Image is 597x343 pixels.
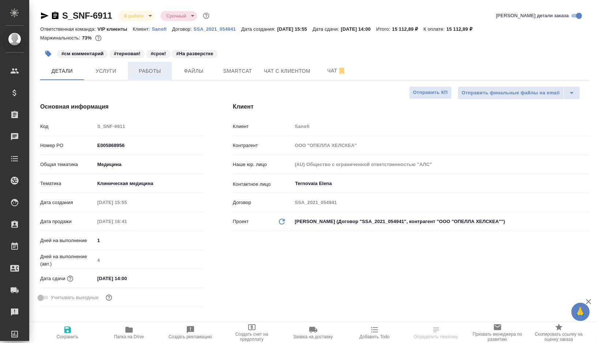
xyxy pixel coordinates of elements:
[528,323,590,343] button: Скопировать ссылку на оценку заказа
[61,50,103,57] p: #см комментарий
[376,26,392,32] p: Итого:
[233,199,292,206] p: Договор
[292,121,589,132] input: Пустое поле
[233,161,292,168] p: Наше юр. лицо
[40,102,204,111] h4: Основная информация
[51,294,99,301] span: Учитывать выходные
[95,273,159,284] input: ✎ Введи что-нибудь
[40,46,56,62] button: Добавить тэг
[37,323,98,343] button: Сохранить
[95,197,159,208] input: Пустое поле
[94,33,103,43] button: 3425.12 RUB;
[40,199,95,206] p: Дата создания
[57,334,79,339] span: Сохранить
[319,66,354,75] span: Чат
[118,11,155,21] div: В работе
[220,67,255,76] span: Smartcat
[446,26,478,32] p: 15 112,89 ₽
[424,26,447,32] p: К оплате:
[241,26,277,32] p: Дата создания:
[40,161,95,168] p: Общая тематика
[344,323,405,343] button: Добавить Todo
[496,12,569,19] span: [PERSON_NAME] детали заказа
[40,180,95,187] p: Тематика
[292,140,589,151] input: Пустое поле
[95,177,204,190] div: Клиническая медицина
[409,86,452,99] button: Отправить КП
[104,293,114,302] button: Выбери, если сб и вс нужно считать рабочими днями для выполнения заказа.
[95,216,159,227] input: Пустое поле
[226,332,278,342] span: Создать счет на предоплату
[392,26,424,32] p: 15 112,89 ₽
[160,323,221,343] button: Создать рекламацию
[233,181,292,188] p: Контактное лицо
[233,123,292,130] p: Клиент
[152,26,172,32] a: Sanofi
[56,50,109,56] span: см комментарий
[341,26,377,32] p: [DATE] 14:00
[233,218,249,225] p: Проект
[40,35,82,41] p: Маржинальность:
[40,218,95,225] p: Дата продажи
[40,253,95,268] p: Дней на выполнение (авт.)
[40,26,98,32] p: Ответственная команда:
[176,67,211,76] span: Файлы
[95,140,204,151] input: ✎ Введи что-нибудь
[292,197,589,208] input: Пустое поле
[571,303,590,321] button: 🙏
[160,11,197,21] div: В работе
[176,50,213,57] p: #На разверстке
[193,26,241,32] a: SSA_2021_054941
[292,215,589,228] div: [PERSON_NAME] (Договор "SSA_2021_054941", контрагент "ООО "ОПЕЛЛА ХЕЛСКЕА"")
[277,26,313,32] p: [DATE] 15:55
[109,50,146,56] span: терновая!
[233,102,589,111] h4: Клиент
[133,26,152,32] p: Клиент:
[405,323,467,343] button: Определить тематику
[114,50,140,57] p: #терновая!
[293,334,333,339] span: Заявка на доставку
[95,235,204,246] input: ✎ Введи что-нибудь
[471,332,524,342] span: Призвать менеджера по развитию
[414,334,458,339] span: Определить тематику
[337,67,346,75] svg: Отписаться
[467,323,528,343] button: Призвать менеджера по развитию
[151,50,166,57] p: #срок!
[40,123,95,130] p: Код
[88,67,124,76] span: Услуги
[169,334,212,339] span: Создать рекламацию
[172,26,194,32] p: Договор:
[221,323,283,343] button: Создать счет на предоплату
[95,255,204,265] input: Пустое поле
[458,86,580,99] div: split button
[40,11,49,20] button: Скопировать ссылку для ЯМессенджера
[132,67,167,76] span: Работы
[533,332,585,342] span: Скопировать ссылку на оценку заказа
[164,13,188,19] button: Срочный
[65,274,75,283] button: Если добавить услуги и заполнить их объемом, то дата рассчитается автоматически
[264,67,310,76] span: Чат с клиентом
[122,13,146,19] button: В работе
[82,35,93,41] p: 73%
[585,183,586,184] button: Open
[51,11,60,20] button: Скопировать ссылку
[62,11,112,20] a: S_SNF-6911
[413,88,448,97] span: Отправить КП
[95,158,204,171] div: Медицина
[283,323,344,343] button: Заявка на доставку
[45,67,80,76] span: Детали
[40,275,65,282] p: Дата сдачи
[359,334,389,339] span: Добавить Todo
[292,159,589,170] input: Пустое поле
[574,304,587,320] span: 🙏
[114,334,144,339] span: Папка на Drive
[95,121,204,132] input: Пустое поле
[98,26,133,32] p: VIP клиенты
[462,89,560,97] span: Отправить финальные файлы на email
[98,323,160,343] button: Папка на Drive
[233,142,292,149] p: Контрагент
[201,11,211,20] button: Доп статусы указывают на важность/срочность заказа
[171,50,218,56] span: На разверстке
